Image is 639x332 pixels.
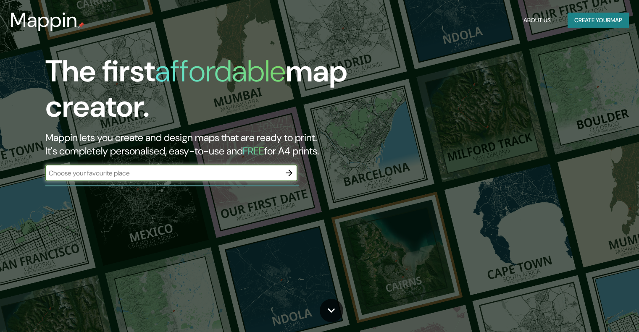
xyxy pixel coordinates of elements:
button: About Us [520,13,554,28]
button: Create yourmap [568,13,629,28]
h1: affordable [155,52,286,91]
h1: The first map creator. [45,54,365,131]
h2: Mappin lets you create and design maps that are ready to print. It's completely personalised, eas... [45,131,365,158]
input: Choose your favourite place [45,168,281,178]
h5: FREE [243,144,264,157]
h3: Mappin [10,8,78,32]
img: mappin-pin [78,22,84,29]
